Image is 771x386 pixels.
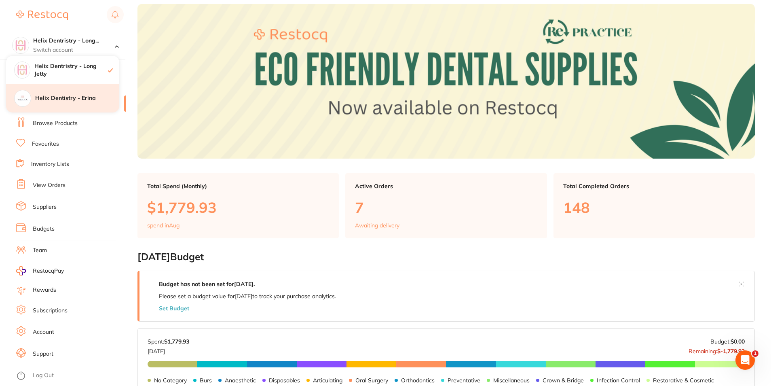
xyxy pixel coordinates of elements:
button: Log Out [16,369,123,382]
span: 1 [752,350,758,357]
span: RestocqPay [33,267,64,275]
a: Suppliers [33,203,57,211]
p: Crown & Bridge [543,377,584,384]
a: Subscriptions [33,307,68,315]
p: [DATE] [148,345,189,354]
a: Total Completed Orders148 [553,173,755,239]
button: Set Budget [159,305,189,312]
iframe: Intercom live chat [735,350,755,370]
p: Remaining: [689,345,745,354]
p: Total Completed Orders [563,183,745,189]
a: Support [33,350,53,358]
strong: $0.00 [731,338,745,345]
p: $1,779.93 [147,199,329,216]
p: Articulating [313,377,342,384]
strong: Budget has not been set for [DATE] . [159,280,255,288]
a: View Orders [33,181,65,189]
p: Preventative [448,377,480,384]
p: Awaiting delivery [355,222,399,229]
img: Helix Dentristry - Long Jetty [13,37,29,53]
p: No Category [154,377,187,384]
p: 7 [355,199,537,216]
a: Log Out [33,371,54,380]
a: Inventory Lists [31,160,69,168]
img: RestocqPay [16,266,26,276]
img: Dashboard [137,4,755,159]
p: Burs [200,377,212,384]
p: Active Orders [355,183,537,189]
strong: $1,779.93 [164,338,189,345]
p: 148 [563,199,745,216]
a: Budgets [33,225,55,233]
h4: Helix Dentristry - Long Jetty [33,37,115,45]
p: Oral Surgery [355,377,388,384]
a: Rewards [33,286,56,294]
a: Active Orders7Awaiting delivery [345,173,547,239]
p: Disposables [269,377,300,384]
p: Total Spend (Monthly) [147,183,329,189]
p: Orthodontics [401,377,435,384]
p: Miscellaneous [493,377,530,384]
h4: Helix Dentistry - Erina [35,94,119,102]
img: Restocq Logo [16,11,68,20]
a: RestocqPay [16,266,64,276]
p: Switch account [33,46,115,54]
h2: [DATE] Budget [137,251,755,263]
img: Helix Dentristry - Long Jetty [15,62,30,77]
img: Helix Dentistry - Erina [15,90,31,106]
p: Restorative & Cosmetic [653,377,714,384]
h4: Helix Dentristry - Long Jetty [34,62,108,78]
p: Infection Control [597,377,640,384]
a: Browse Products [33,119,78,127]
p: spend in Aug [147,222,180,229]
a: Account [33,328,54,336]
a: Total Spend (Monthly)$1,779.93spend inAug [137,173,339,239]
p: Budget: [710,338,745,345]
p: Spent: [148,338,189,345]
a: Restocq Logo [16,6,68,25]
p: Anaesthetic [225,377,256,384]
a: Team [33,246,47,255]
p: Please set a budget value for [DATE] to track your purchase analytics. [159,293,336,299]
a: Favourites [32,140,59,148]
strong: $-1,779.93 [717,348,745,355]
